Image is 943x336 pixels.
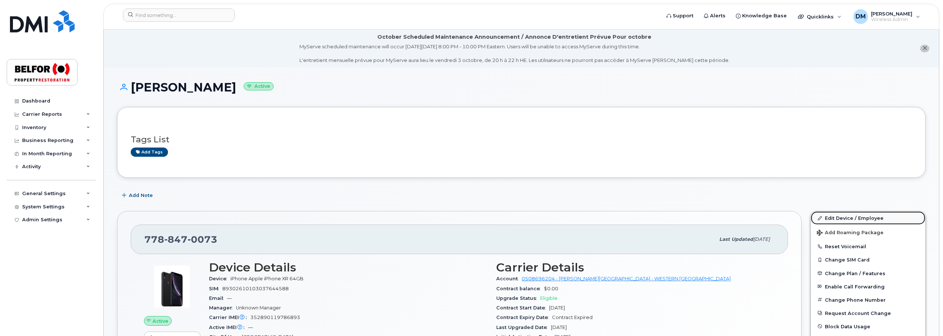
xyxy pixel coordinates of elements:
small: Active [244,82,274,91]
span: iPhone Apple iPhone XR 64GB [230,276,304,281]
a: 0508696204 - [PERSON_NAME][GEOGRAPHIC_DATA] - WESTERN [GEOGRAPHIC_DATA] [522,276,731,281]
h3: Carrier Details [496,261,775,274]
span: Contract Expiry Date [496,315,552,320]
h1: [PERSON_NAME] [117,81,926,94]
span: Manager [209,305,236,311]
h3: Tags List [131,135,912,144]
span: Unknown Manager [236,305,281,311]
div: October Scheduled Maintenance Announcement / Annonce D'entretient Prévue Pour octobre [377,33,651,41]
span: Last Upgraded Date [496,325,551,330]
span: 847 [164,234,188,245]
button: Add Note [117,189,159,202]
span: SIM [209,286,222,291]
span: [DATE] [753,236,770,242]
span: 89302610103037644588 [222,286,289,291]
span: Add Roaming Package [817,230,884,237]
span: Contract balance [496,286,544,291]
button: Block Data Usage [811,320,925,333]
span: [DATE] [551,325,567,330]
div: MyServe scheduled maintenance will occur [DATE][DATE] 8:00 PM - 10:00 PM Eastern. Users will be u... [299,43,730,64]
span: Contract Expired [552,315,593,320]
span: Account [496,276,522,281]
img: image20231002-3703462-1qb80zy.jpeg [150,264,194,309]
button: Change Phone Number [811,293,925,306]
span: 778 [144,234,217,245]
button: Enable Call Forwarding [811,280,925,293]
span: 0073 [188,234,217,245]
span: Active [152,318,168,325]
span: Email [209,295,227,301]
span: [DATE] [549,305,565,311]
span: Device [209,276,230,281]
span: 352890119786893 [250,315,300,320]
button: close notification [920,45,929,52]
span: — [248,325,253,330]
span: Change Plan / Features [825,270,885,276]
span: — [227,295,232,301]
span: Carrier IMEI [209,315,250,320]
button: Add Roaming Package [811,225,925,240]
span: Upgrade Status [496,295,540,301]
span: Active IMEI [209,325,248,330]
h3: Device Details [209,261,487,274]
button: Change SIM Card [811,253,925,266]
span: Add Note [129,192,153,199]
span: Last updated [719,236,753,242]
span: $0.00 [544,286,558,291]
a: Add tags [131,148,168,157]
span: Contract Start Date [496,305,549,311]
span: Enable Call Forwarding [825,284,885,289]
button: Request Account Change [811,306,925,320]
button: Change Plan / Features [811,267,925,280]
a: Edit Device / Employee [811,211,925,225]
span: Eligible [540,295,558,301]
button: Reset Voicemail [811,240,925,253]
